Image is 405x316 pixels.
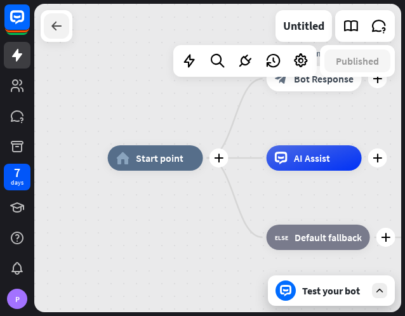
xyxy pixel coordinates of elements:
[116,152,129,164] i: home_2
[7,289,27,309] div: P
[11,178,23,187] div: days
[283,10,324,42] div: Untitled
[294,152,330,164] span: AI Assist
[295,231,362,244] span: Default fallback
[214,154,223,162] i: plus
[10,5,48,43] button: Open LiveChat chat widget
[275,72,288,85] i: block_bot_response
[381,233,390,242] i: plus
[373,74,382,83] i: plus
[373,154,382,162] i: plus
[275,231,288,244] i: block_fallback
[14,167,20,178] div: 7
[4,164,30,190] a: 7 days
[302,284,366,297] div: Test your bot
[324,49,390,72] button: Published
[136,152,183,164] span: Start point
[294,72,354,85] span: Bot Response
